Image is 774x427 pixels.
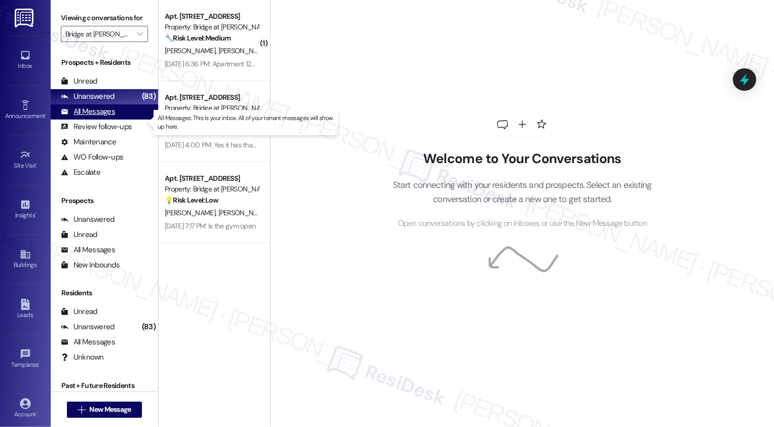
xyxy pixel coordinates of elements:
a: Leads [5,296,46,323]
span: • [36,161,38,168]
span: [PERSON_NAME] [165,46,218,55]
span: • [39,360,41,367]
span: New Message [89,404,131,415]
div: Unread [61,229,97,240]
div: Escalate [61,167,100,178]
div: Property: Bridge at [PERSON_NAME][GEOGRAPHIC_DATA] [165,22,259,32]
div: All Messages [61,106,115,117]
div: WO Follow-ups [61,152,123,163]
a: Inbox [5,47,46,74]
div: All Messages [61,337,115,347]
div: Residents [51,288,158,298]
a: Templates • [5,345,46,373]
span: [PERSON_NAME] [165,208,218,217]
label: Viewing conversations for [61,10,148,26]
div: Prospects + Residents [51,57,158,68]
p: Start connecting with your residents and prospects. Select an existing conversation or create a n... [377,178,667,207]
a: Site Visit • [5,146,46,174]
div: Maintenance [61,137,117,147]
div: Prospects [51,196,158,206]
div: Property: Bridge at [PERSON_NAME][GEOGRAPHIC_DATA] [165,184,259,195]
div: Property: Bridge at [PERSON_NAME][GEOGRAPHIC_DATA] [165,103,259,113]
span: [PERSON_NAME] [218,208,269,217]
a: Insights • [5,196,46,223]
span: Open conversations by clicking on inboxes or use the New Message button [398,217,647,230]
div: Unread [61,306,97,317]
div: Unanswered [61,91,115,102]
div: [DATE] 7:17 PM: Is the gym open [165,221,255,230]
span: • [35,210,36,217]
div: Apt. [STREET_ADDRESS] [165,173,259,184]
a: Account [5,395,46,422]
button: New Message [67,402,142,418]
div: Unknown [61,352,104,363]
img: ResiDesk Logo [15,9,35,27]
strong: 💡 Risk Level: Low [165,196,218,205]
div: Apt. [STREET_ADDRESS] [165,92,259,103]
i:  [137,30,142,38]
div: Review follow-ups [61,122,132,132]
div: New Inbounds [61,260,120,270]
div: [DATE] 6:36 PM: Apartment 1205 [165,59,260,68]
div: (83) [139,319,158,335]
strong: 🔧 Risk Level: Medium [165,33,231,43]
div: Unanswered [61,322,115,332]
p: All Messages: This is your inbox. All of your tenant messages will show up here. [158,114,334,131]
span: • [45,111,47,118]
a: Buildings [5,246,46,273]
div: Unread [61,76,97,87]
div: Apt. [STREET_ADDRESS] [165,11,259,22]
div: All Messages [61,245,115,255]
input: All communities [65,26,132,42]
span: [PERSON_NAME] [218,46,269,55]
div: Unanswered [61,214,115,225]
i:  [78,406,85,414]
div: (83) [139,89,158,104]
h2: Welcome to Your Conversations [377,151,667,167]
div: Past + Future Residents [51,380,158,391]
